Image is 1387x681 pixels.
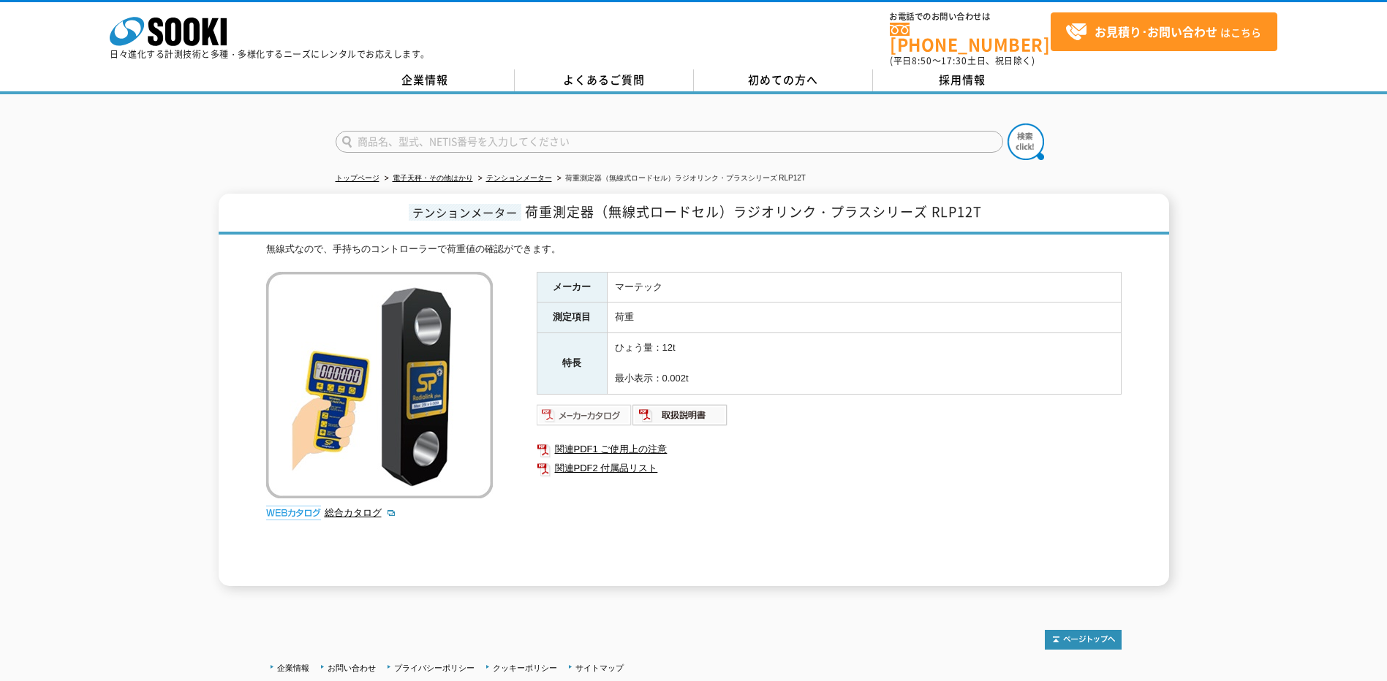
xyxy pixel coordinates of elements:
[515,69,694,91] a: よくあるご質問
[393,174,473,182] a: 電子天秤・その他はかり
[941,54,967,67] span: 17:30
[266,242,1122,257] div: 無線式なので、手持ちのコントローラーで荷重値の確認ができます。
[1045,630,1122,650] img: トップページへ
[537,413,632,424] a: メーカーカタログ
[607,303,1121,333] td: 荷重
[336,174,379,182] a: トップページ
[748,72,818,88] span: 初めての方へ
[110,50,430,58] p: 日々進化する計測技術と多種・多様化するニーズにレンタルでお応えします。
[1095,23,1217,40] strong: お見積り･お問い合わせ
[486,174,552,182] a: テンションメーター
[537,403,632,427] img: メーカーカタログ
[493,663,557,672] a: クッキーポリシー
[575,663,624,672] a: サイトマップ
[1051,12,1277,51] a: お見積り･お問い合わせはこちら
[336,69,515,91] a: 企業情報
[873,69,1052,91] a: 採用情報
[1008,123,1044,160] img: btn_search.png
[890,12,1051,21] span: お電話でのお問い合わせは
[325,507,396,518] a: 総合カタログ
[537,303,607,333] th: 測定項目
[912,54,932,67] span: 8:50
[694,69,873,91] a: 初めての方へ
[632,413,728,424] a: 取扱説明書
[632,403,728,427] img: 取扱説明書
[607,272,1121,303] td: マーテック
[537,459,1122,478] a: 関連PDF2 付属品リスト
[554,171,806,186] li: 荷重測定器（無線式ロードセル）ラジオリンク・プラスシリーズ RLP12T
[607,333,1121,394] td: ひょう量：12t 最小表示：0.002t
[537,333,607,394] th: 特長
[1065,21,1261,43] span: はこちら
[336,131,1003,153] input: 商品名、型式、NETIS番号を入力してください
[525,202,982,221] span: 荷重測定器（無線式ロードセル）ラジオリンク・プラスシリーズ RLP12T
[890,23,1051,53] a: [PHONE_NUMBER]
[890,54,1035,67] span: (平日 ～ 土日、祝日除く)
[394,663,475,672] a: プライバシーポリシー
[328,663,376,672] a: お問い合わせ
[537,272,607,303] th: メーカー
[537,440,1122,459] a: 関連PDF1 ご使用上の注意
[266,506,321,520] img: webカタログ
[266,272,493,498] img: 荷重測定器（無線式ロードセル）ラジオリンク・プラスシリーズ RLP12T
[277,663,309,672] a: 企業情報
[409,204,521,221] span: テンションメーター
